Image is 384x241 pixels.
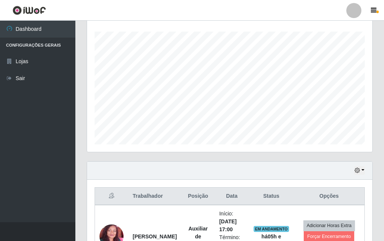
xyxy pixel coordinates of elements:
[181,188,214,205] th: Posição
[219,218,237,232] time: [DATE] 17:00
[128,188,181,205] th: Trabalhador
[133,233,177,239] strong: [PERSON_NAME]
[12,6,46,15] img: CoreUI Logo
[303,220,355,231] button: Adicionar Horas Extra
[294,188,364,205] th: Opções
[254,226,289,232] span: EM ANDAMENTO
[219,210,245,233] li: Início:
[215,188,249,205] th: Data
[249,188,294,205] th: Status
